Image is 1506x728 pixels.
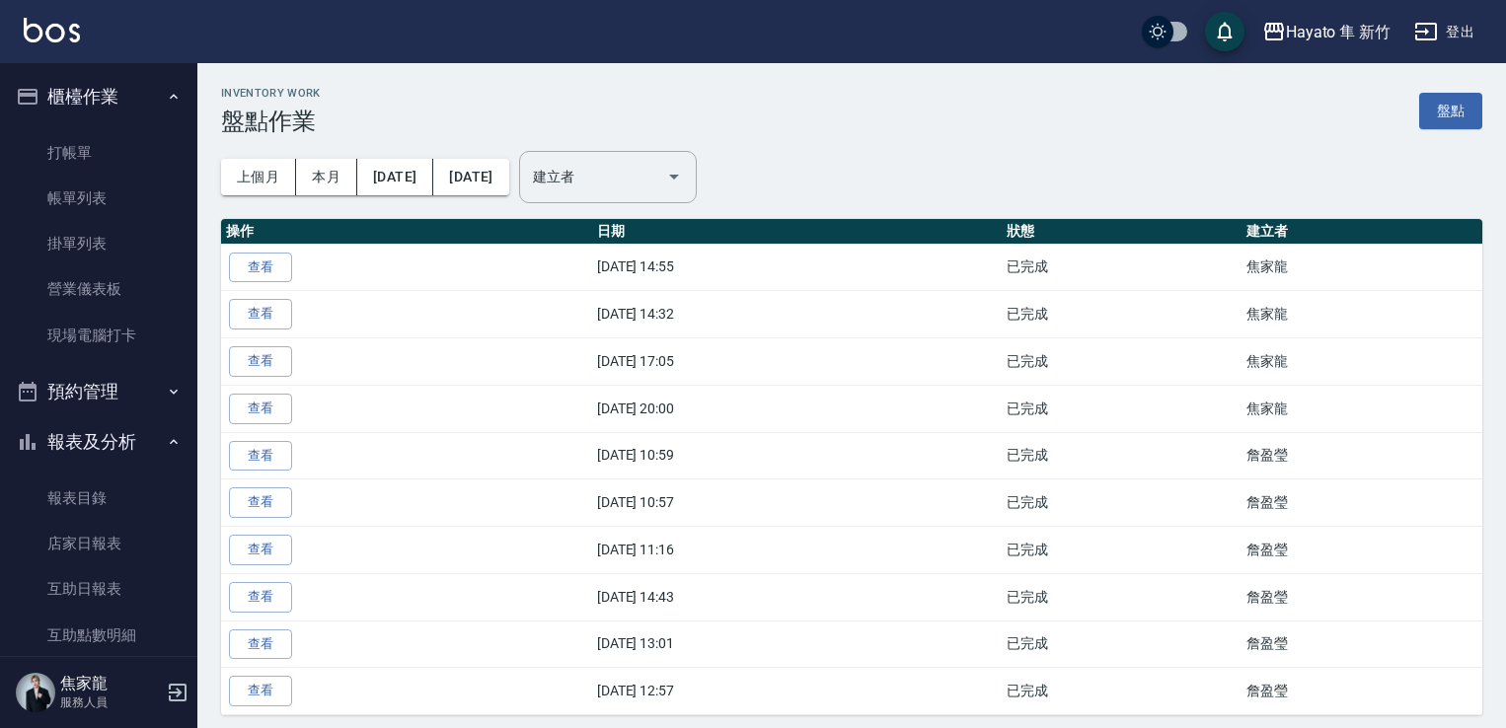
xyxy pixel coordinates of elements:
img: Person [16,673,55,712]
p: 服務人員 [60,693,161,711]
td: 焦家龍 [1242,385,1482,432]
td: 已完成 [1002,291,1242,338]
td: 已完成 [1002,385,1242,432]
td: 已完成 [1002,479,1242,527]
a: 查看 [229,676,292,706]
th: 狀態 [1002,219,1242,245]
td: 已完成 [1002,668,1242,715]
a: 查看 [229,394,292,424]
h2: Inventory Work [221,87,321,100]
td: 詹盈瑩 [1242,432,1482,479]
a: 查看 [229,346,292,377]
td: 詹盈瑩 [1242,668,1482,715]
td: 詹盈瑩 [1242,620,1482,668]
button: Open [658,161,690,192]
img: Logo [24,18,80,42]
button: 預約管理 [8,366,189,417]
a: 報表目錄 [8,475,189,521]
td: 詹盈瑩 [1242,479,1482,527]
td: 已完成 [1002,573,1242,620]
td: [DATE] 11:16 [592,527,1002,574]
div: Hayato 隼 新竹 [1286,20,1391,44]
a: 查看 [229,582,292,613]
button: 上個月 [221,159,296,195]
td: [DATE] 10:57 [592,479,1002,527]
button: 登出 [1406,14,1482,50]
a: 查看 [229,441,292,472]
a: 盤點 [1419,93,1482,129]
button: [DATE] [357,159,433,195]
a: 帳單列表 [8,176,189,221]
th: 操作 [221,219,592,245]
a: 查看 [229,629,292,660]
a: 互助日報表 [8,566,189,612]
button: Hayato 隼 新竹 [1254,12,1398,52]
td: 已完成 [1002,620,1242,668]
td: 詹盈瑩 [1242,573,1482,620]
td: [DATE] 10:59 [592,432,1002,479]
a: 查看 [229,487,292,518]
button: 本月 [296,159,357,195]
td: 焦家龍 [1242,291,1482,338]
a: 現場電腦打卡 [8,313,189,358]
h5: 焦家龍 [60,674,161,693]
td: 詹盈瑩 [1242,527,1482,574]
td: 已完成 [1002,338,1242,386]
a: 掛單列表 [8,221,189,266]
a: 查看 [229,299,292,329]
a: 店家日報表 [8,521,189,566]
a: 互助點數明細 [8,613,189,658]
button: 報表及分析 [8,416,189,468]
td: 已完成 [1002,244,1242,291]
td: [DATE] 17:05 [592,338,1002,386]
th: 建立者 [1242,219,1482,245]
td: 已完成 [1002,432,1242,479]
td: [DATE] 14:32 [592,291,1002,338]
button: 櫃檯作業 [8,71,189,122]
td: 焦家龍 [1242,244,1482,291]
a: 打帳單 [8,130,189,176]
td: [DATE] 20:00 [592,385,1002,432]
a: 查看 [229,535,292,565]
button: save [1205,12,1244,51]
button: [DATE] [433,159,508,195]
td: [DATE] 14:55 [592,244,1002,291]
td: [DATE] 14:43 [592,573,1002,620]
a: 營業儀表板 [8,266,189,312]
td: [DATE] 13:01 [592,620,1002,668]
th: 日期 [592,219,1002,245]
td: [DATE] 12:57 [592,668,1002,715]
td: 焦家龍 [1242,338,1482,386]
h3: 盤點作業 [221,108,321,135]
td: 已完成 [1002,527,1242,574]
a: 查看 [229,253,292,283]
